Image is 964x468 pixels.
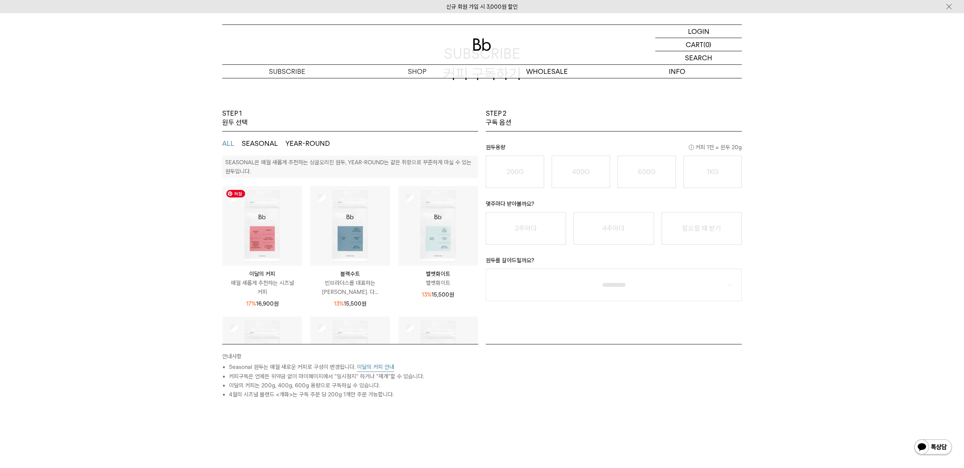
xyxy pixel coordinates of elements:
p: 15,500 [334,299,366,308]
li: 4월의 시즈널 블렌드 <개화>는 구독 주문 당 200g 1개만 주문 가능합니다. [229,390,478,399]
p: STEP 2 구독 옵션 [486,109,511,127]
img: 카카오톡 채널 1:1 채팅 버튼 [914,439,953,457]
button: ALL [222,139,234,148]
p: 안내사항 [222,352,478,362]
a: CART (0) [655,38,742,51]
span: 13% [334,300,344,307]
img: 상품이미지 [310,317,390,396]
button: 600G [618,156,676,188]
li: 이달의 커피는 200g, 400g, 600g 용량으로 구독하실 수 있습니다. [229,381,478,390]
p: 몇주마다 받아볼까요? [486,199,742,212]
p: 15,500 [422,290,454,299]
img: 상품이미지 [398,317,478,396]
button: YEAR-ROUND [285,139,330,148]
img: 로고 [473,38,491,51]
p: 블랙수트 [310,269,390,278]
li: 커피구독은 언제든 위약금 없이 마이페이지에서 “일시정지” 하거나 “재개”할 수 있습니다. [229,372,478,381]
p: 빈브라더스를 대표하는 [PERSON_NAME]. 다... [310,278,390,297]
button: 이달의 커피 안내 [357,362,394,372]
span: 커피 1잔 = 윈두 20g [689,143,742,152]
p: STEP 1 원두 선택 [222,109,248,127]
p: 벨벳화이트 [398,278,478,288]
img: 상품이미지 [398,186,478,266]
p: CART [686,38,703,51]
span: 저장 [226,190,245,197]
o: 1KG [707,168,718,176]
o: 200G [506,168,524,176]
a: SHOP [352,65,482,78]
a: 신규 회원 가입 시 3,000원 할인 [446,3,518,10]
p: 16,900 [246,299,279,308]
p: LOGIN [688,25,709,38]
span: 원 [449,291,454,298]
p: 벨벳화이트 [398,269,478,278]
button: 2주마다 [486,212,566,245]
p: INFO [612,65,742,78]
button: 200G [486,156,544,188]
button: 4주마다 [574,212,654,245]
img: 상품이미지 [310,186,390,266]
button: 필요할 때 받기 [662,212,742,245]
span: 13% [422,291,432,298]
a: LOGIN [655,25,742,38]
p: 매월 새롭게 추천하는 시즈널 커피 [223,278,302,297]
button: SEASONAL [242,139,278,148]
p: 원두용량 [486,143,742,156]
a: SUBSCRIBE [222,65,352,78]
span: 원 [274,300,279,307]
p: SEARCH [685,51,712,64]
p: WHOLESALE [482,65,612,78]
o: 400G [572,168,590,176]
p: (0) [703,38,711,51]
img: 상품이미지 [223,317,302,396]
span: 17% [246,300,256,307]
o: 600G [638,168,656,176]
li: Seasonal 원두는 매월 새로운 커피로 구성이 변경됩니다. [229,362,478,372]
span: 원 [361,300,366,307]
img: 상품이미지 [223,186,302,266]
button: 1KG [683,156,742,188]
p: SEASONAL은 매월 새롭게 추천하는 싱글오리진 원두, YEAR-ROUND는 같은 취향으로 꾸준하게 마실 수 있는 원두입니다. [225,159,471,175]
button: 400G [552,156,610,188]
p: 원두를 갈아드릴까요? [486,256,742,269]
p: 이달의 커피 [223,269,302,278]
